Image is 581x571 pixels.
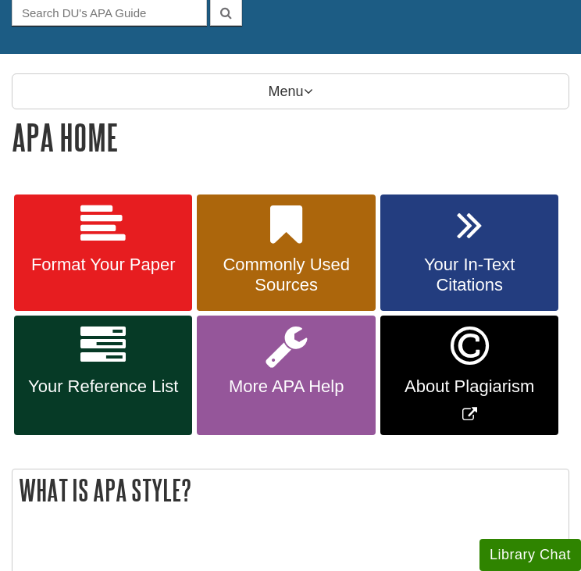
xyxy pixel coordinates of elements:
[380,316,558,435] a: Link opens in new window
[479,539,581,571] button: Library Chat
[14,316,192,435] a: Your Reference List
[26,377,180,397] span: Your Reference List
[392,255,547,295] span: Your In-Text Citations
[26,255,180,275] span: Format Your Paper
[14,194,192,312] a: Format Your Paper
[197,194,375,312] a: Commonly Used Sources
[380,194,558,312] a: Your In-Text Citations
[12,469,569,511] h2: What is APA Style?
[12,73,569,109] p: Menu
[209,255,363,295] span: Commonly Used Sources
[197,316,375,435] a: More APA Help
[12,117,569,157] h1: APA Home
[392,377,547,397] span: About Plagiarism
[209,377,363,397] span: More APA Help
